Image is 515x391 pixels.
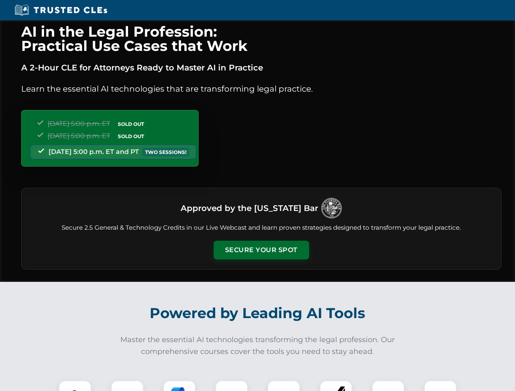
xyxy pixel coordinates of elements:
span: SOLD OUT [115,120,147,128]
h2: Powered by Leading AI Tools [32,299,484,327]
p: Secure 2.5 General & Technology Credits in our Live Webcast and learn proven strategies designed ... [31,223,491,233]
span: [DATE] 5:00 p.m. ET [48,120,110,127]
h3: Approved by the [US_STATE] Bar [181,201,318,215]
button: Secure Your Spot [214,241,309,259]
p: A 2-Hour CLE for Attorneys Ready to Master AI in Practice [21,61,502,74]
img: Trusted CLEs [12,4,110,16]
p: Learn the essential AI technologies that are transforming legal practice. [21,82,502,95]
img: Logo [321,198,342,218]
h1: AI in the Legal Profession: Practical Use Cases that Work [21,24,502,53]
span: [DATE] 5:00 p.m. ET [48,132,110,140]
span: SOLD OUT [115,132,147,141]
p: Master the essential AI technologies transforming the legal profession. Our comprehensive courses... [115,334,400,358]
